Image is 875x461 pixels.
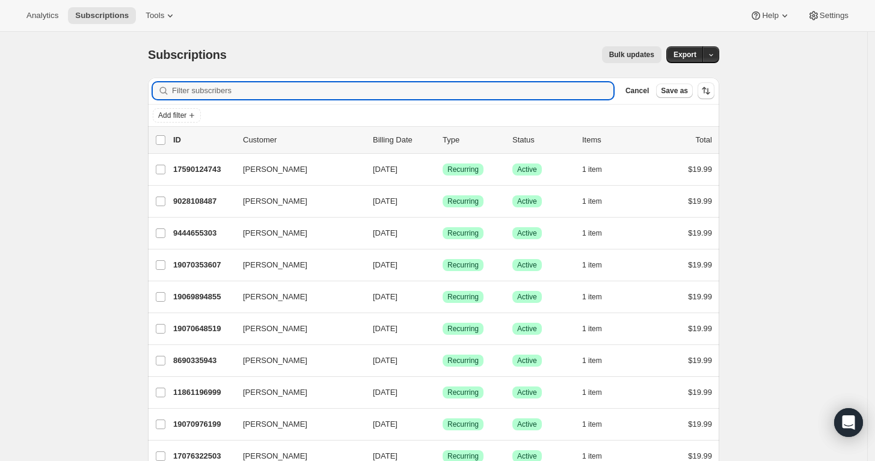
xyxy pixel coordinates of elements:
[236,351,356,370] button: [PERSON_NAME]
[582,324,602,334] span: 1 item
[236,383,356,402] button: [PERSON_NAME]
[173,384,712,401] div: 11861196999[PERSON_NAME][DATE]SuccessRecurringSuccessActive1 item$19.99
[582,320,615,337] button: 1 item
[173,163,233,176] p: 17590124743
[173,225,712,242] div: 9444655303[PERSON_NAME][DATE]SuccessRecurringSuccessActive1 item$19.99
[582,228,602,238] span: 1 item
[373,165,398,174] span: [DATE]
[447,420,479,429] span: Recurring
[243,259,307,271] span: [PERSON_NAME]
[373,228,398,237] span: [DATE]
[173,323,233,335] p: 19070648519
[517,420,537,429] span: Active
[173,259,233,271] p: 19070353607
[447,165,479,174] span: Recurring
[447,197,479,206] span: Recurring
[688,165,712,174] span: $19.99
[373,134,433,146] p: Billing Date
[243,386,307,398] span: [PERSON_NAME]
[674,50,696,60] span: Export
[173,257,712,273] div: 19070353607[PERSON_NAME][DATE]SuccessRecurringSuccessActive1 item$19.99
[447,451,479,461] span: Recurring
[447,356,479,365] span: Recurring
[621,84,654,98] button: Cancel
[820,11,849,20] span: Settings
[173,193,712,210] div: 9028108487[PERSON_NAME][DATE]SuccessRecurringSuccessActive1 item$19.99
[688,228,712,237] span: $19.99
[243,291,307,303] span: [PERSON_NAME]
[173,134,233,146] p: ID
[582,161,615,178] button: 1 item
[688,324,712,333] span: $19.99
[158,111,186,120] span: Add filter
[582,292,602,302] span: 1 item
[688,388,712,397] span: $19.99
[173,355,233,367] p: 8690335943
[173,386,233,398] p: 11861196999
[19,7,66,24] button: Analytics
[153,108,201,123] button: Add filter
[243,195,307,207] span: [PERSON_NAME]
[698,82,714,99] button: Sort the results
[243,134,363,146] p: Customer
[582,356,602,365] span: 1 item
[688,451,712,460] span: $19.99
[688,292,712,301] span: $19.99
[173,320,712,337] div: 19070648519[PERSON_NAME][DATE]SuccessRecurringSuccessActive1 item$19.99
[688,260,712,269] span: $19.99
[236,224,356,243] button: [PERSON_NAME]
[582,352,615,369] button: 1 item
[517,165,537,174] span: Active
[582,260,602,270] span: 1 item
[68,7,136,24] button: Subscriptions
[661,86,688,96] span: Save as
[373,356,398,365] span: [DATE]
[582,197,602,206] span: 1 item
[243,355,307,367] span: [PERSON_NAME]
[373,260,398,269] span: [DATE]
[373,451,398,460] span: [DATE]
[517,324,537,334] span: Active
[373,324,398,333] span: [DATE]
[173,289,712,305] div: 19069894855[PERSON_NAME][DATE]SuccessRecurringSuccessActive1 item$19.99
[582,225,615,242] button: 1 item
[236,160,356,179] button: [PERSON_NAME]
[447,260,479,270] span: Recurring
[447,324,479,334] span: Recurring
[138,7,183,24] button: Tools
[236,415,356,434] button: [PERSON_NAME]
[517,197,537,206] span: Active
[743,7,797,24] button: Help
[666,46,704,63] button: Export
[582,384,615,401] button: 1 item
[236,255,356,275] button: [PERSON_NAME]
[146,11,164,20] span: Tools
[582,257,615,273] button: 1 item
[173,352,712,369] div: 8690335943[PERSON_NAME][DATE]SuccessRecurringSuccessActive1 item$19.99
[582,416,615,433] button: 1 item
[243,227,307,239] span: [PERSON_NAME]
[834,408,863,437] div: Open Intercom Messenger
[243,323,307,335] span: [PERSON_NAME]
[512,134,573,146] p: Status
[688,420,712,429] span: $19.99
[236,319,356,338] button: [PERSON_NAME]
[447,292,479,302] span: Recurring
[582,388,602,397] span: 1 item
[173,195,233,207] p: 9028108487
[173,416,712,433] div: 19070976199[PERSON_NAME][DATE]SuccessRecurringSuccessActive1 item$19.99
[447,388,479,397] span: Recurring
[173,291,233,303] p: 19069894855
[173,227,233,239] p: 9444655303
[173,161,712,178] div: 17590124743[PERSON_NAME][DATE]SuccessRecurringSuccessActive1 item$19.99
[688,197,712,206] span: $19.99
[688,356,712,365] span: $19.99
[373,292,398,301] span: [DATE]
[373,388,398,397] span: [DATE]
[373,420,398,429] span: [DATE]
[582,420,602,429] span: 1 item
[517,260,537,270] span: Active
[447,228,479,238] span: Recurring
[602,46,662,63] button: Bulk updates
[236,287,356,307] button: [PERSON_NAME]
